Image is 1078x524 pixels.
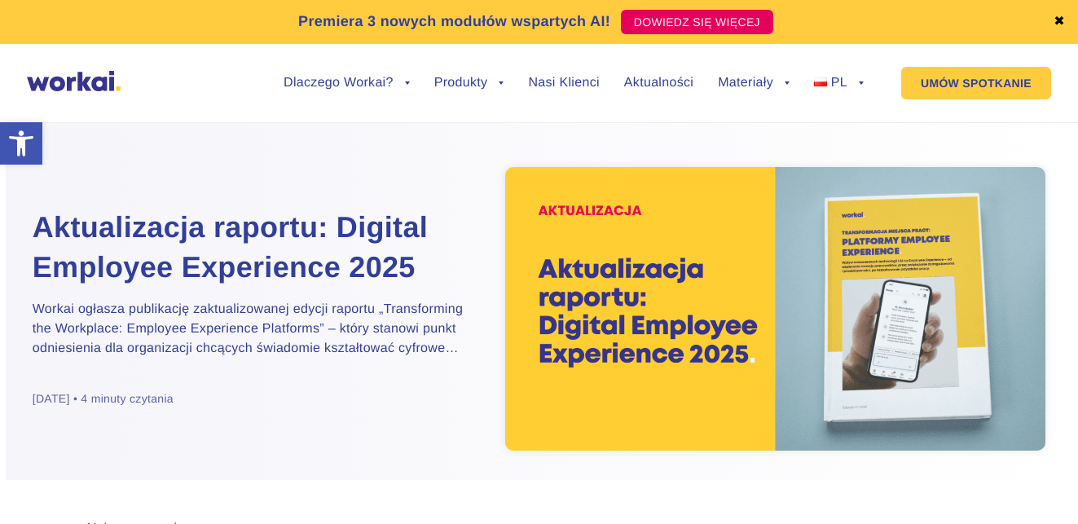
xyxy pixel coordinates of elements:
p: Premiera 3 nowych modułów wspartych AI! [298,11,610,33]
div: [DATE] • 4 minuty czytania [33,391,174,407]
a: Nasi Klienci [528,77,599,90]
a: Aktualności [624,77,693,90]
a: Dlaczego Workai? [284,77,410,90]
a: Materiały [718,77,790,90]
a: Aktualizacja raportu: Digital Employee Experience 2025 [33,208,481,287]
p: Workai ogłasza publikację zaktualizowanej edycji raportu „Transforming the Workplace: Employee Ex... [33,300,481,359]
img: raport digital employee experience 2025 [505,167,1046,451]
a: UMÓW SPOTKANIE [901,67,1051,99]
a: ✖ [1054,15,1065,29]
a: Produkty [434,77,504,90]
span: PL [831,76,847,90]
a: DOWIEDZ SIĘ WIĘCEJ [621,10,773,34]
